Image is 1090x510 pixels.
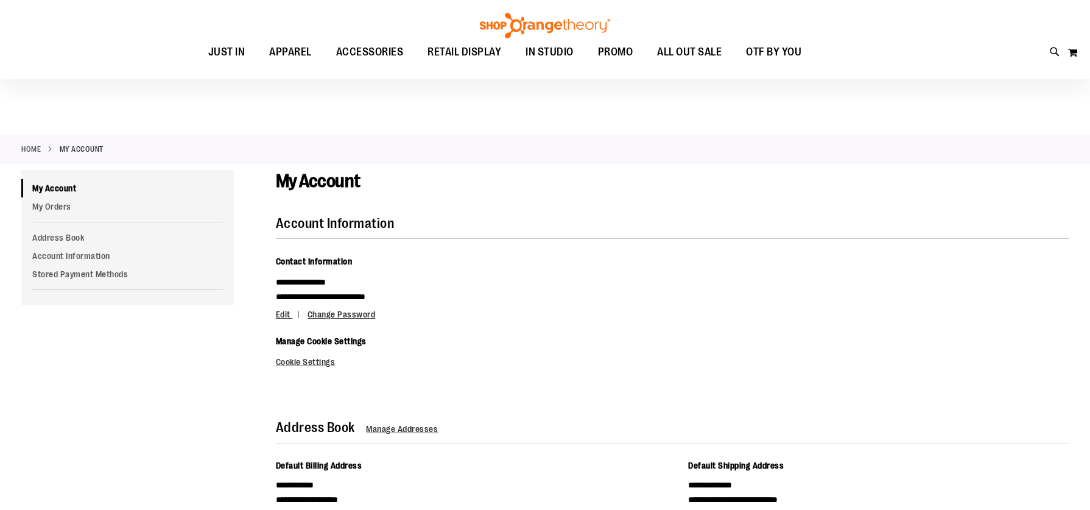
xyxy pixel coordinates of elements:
[21,247,234,265] a: Account Information
[21,228,234,247] a: Address Book
[21,265,234,283] a: Stored Payment Methods
[276,461,362,470] span: Default Billing Address
[478,13,612,38] img: Shop Orangetheory
[21,144,41,155] a: Home
[60,144,104,155] strong: My Account
[526,38,574,66] span: IN STUDIO
[366,424,438,434] a: Manage Addresses
[276,420,355,435] strong: Address Book
[276,171,360,191] span: My Account
[598,38,633,66] span: PROMO
[276,310,306,319] a: Edit
[269,38,312,66] span: APPAREL
[21,197,234,216] a: My Orders
[276,336,367,346] span: Manage Cookie Settings
[336,38,404,66] span: ACCESSORIES
[688,461,784,470] span: Default Shipping Address
[21,179,234,197] a: My Account
[746,38,801,66] span: OTF BY YOU
[427,38,501,66] span: RETAIL DISPLAY
[308,310,376,319] a: Change Password
[276,357,336,367] a: Cookie Settings
[276,257,353,266] span: Contact Information
[276,310,290,319] span: Edit
[276,216,395,231] strong: Account Information
[208,38,245,66] span: JUST IN
[657,38,722,66] span: ALL OUT SALE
